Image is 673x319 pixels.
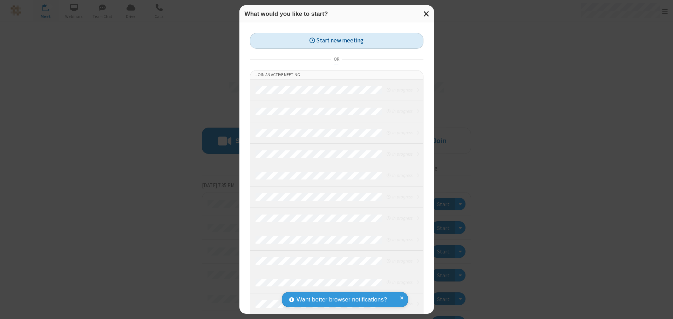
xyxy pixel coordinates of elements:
h3: What would you like to start? [245,11,429,17]
span: or [331,54,342,64]
em: in progress [387,258,412,264]
em: in progress [387,236,412,243]
button: Close modal [419,5,434,22]
button: Start new meeting [250,33,423,49]
em: in progress [387,279,412,286]
em: in progress [387,151,412,157]
em: in progress [387,87,412,93]
em: in progress [387,172,412,179]
span: Want better browser notifications? [297,295,387,304]
em: in progress [387,215,412,222]
li: Join an active meeting [250,70,423,80]
em: in progress [387,194,412,200]
em: in progress [387,108,412,115]
em: in progress [387,129,412,136]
